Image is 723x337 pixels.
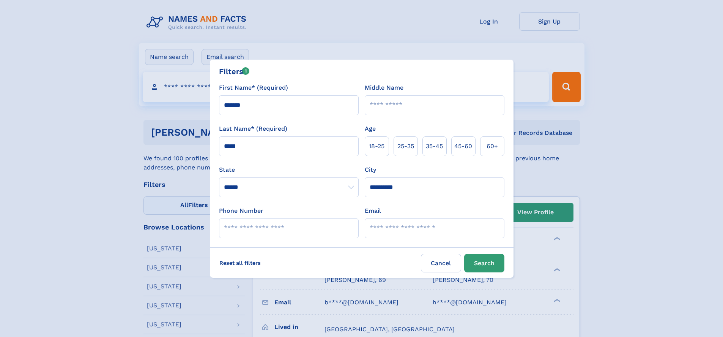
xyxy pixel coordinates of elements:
[369,142,384,151] span: 18‑25
[214,254,266,272] label: Reset all filters
[365,165,376,174] label: City
[487,142,498,151] span: 60+
[365,83,403,92] label: Middle Name
[454,142,472,151] span: 45‑60
[219,83,288,92] label: First Name* (Required)
[219,165,359,174] label: State
[421,254,461,272] label: Cancel
[219,124,287,133] label: Last Name* (Required)
[426,142,443,151] span: 35‑45
[365,124,376,133] label: Age
[464,254,504,272] button: Search
[219,66,250,77] div: Filters
[397,142,414,151] span: 25‑35
[365,206,381,215] label: Email
[219,206,263,215] label: Phone Number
